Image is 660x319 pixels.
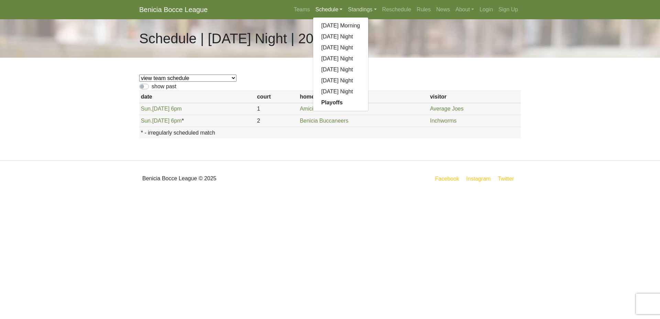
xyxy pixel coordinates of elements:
[496,174,519,183] a: Twitter
[139,30,329,47] h1: Schedule | [DATE] Night | 2025
[313,53,368,64] a: [DATE] Night
[300,118,348,124] a: Benicia Buccaneers
[255,91,298,103] th: court
[430,106,464,112] a: Average Joes
[139,3,208,16] a: Benicia Bocce League
[139,127,521,138] th: * - irregularly scheduled match
[379,3,414,16] a: Reschedule
[313,97,368,108] a: Playoffs
[434,174,461,183] a: Facebook
[313,31,368,42] a: [DATE] Night
[321,100,343,105] strong: Playoffs
[313,20,368,31] a: [DATE] Morning
[255,115,298,127] td: 2
[141,106,152,112] span: Sun.
[134,166,330,191] div: Benicia Bocce League © 2025
[139,91,255,103] th: date
[291,3,312,16] a: Teams
[465,174,492,183] a: Instagram
[313,42,368,53] a: [DATE] Night
[313,17,369,111] div: Schedule
[313,75,368,86] a: [DATE] Night
[300,106,338,112] a: Amici de Bocce
[433,3,453,16] a: News
[141,106,182,112] a: Sun.[DATE] 6pm
[255,103,298,115] td: 1
[141,118,182,124] a: Sun.[DATE] 6pm
[428,91,521,103] th: visitor
[345,3,379,16] a: Standings
[313,64,368,75] a: [DATE] Night
[313,86,368,97] a: [DATE] Night
[313,3,345,16] a: Schedule
[152,82,176,91] label: show past
[430,118,456,124] a: Inchworms
[477,3,496,16] a: Login
[414,3,433,16] a: Rules
[453,3,477,16] a: About
[298,91,428,103] th: home
[496,3,521,16] a: Sign Up
[141,118,152,124] span: Sun.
